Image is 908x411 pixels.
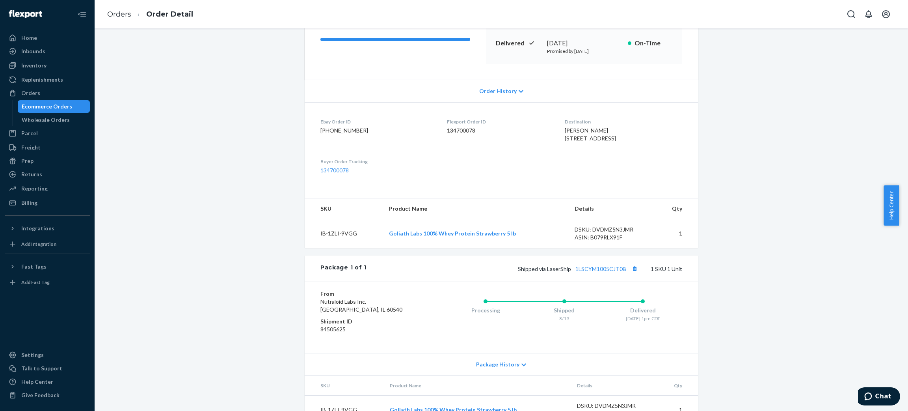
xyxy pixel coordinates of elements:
[479,87,517,95] span: Order History
[305,219,383,248] td: IB-1ZLI-9VGG
[5,196,90,209] a: Billing
[107,10,131,19] a: Orders
[146,10,193,19] a: Order Detail
[565,127,616,142] span: [PERSON_NAME] [STREET_ADDRESS]
[577,402,651,410] div: DSKU: DVDMZ5N3JMR
[5,87,90,99] a: Orders
[101,3,199,26] ol: breadcrumbs
[320,263,367,274] div: Package 1 of 1
[447,127,552,135] dd: 134700078
[21,34,37,42] div: Home
[447,118,552,125] dt: Flexport Order ID
[5,276,90,289] a: Add Fast Tag
[575,234,649,241] div: ASIN: B079RLX91F
[320,167,349,174] a: 134700078
[5,222,90,235] button: Integrations
[74,6,90,22] button: Close Navigation
[634,39,673,48] p: On-Time
[21,391,60,399] div: Give Feedback
[320,158,434,165] dt: Buyer Order Tracking
[5,141,90,154] a: Freight
[525,315,604,322] div: 8/19
[575,226,649,234] div: DSKU: DVDMZ5N3JMR
[657,376,698,396] th: Qty
[547,39,621,48] div: [DATE]
[476,361,519,368] span: Package History
[21,185,48,192] div: Reporting
[21,199,37,207] div: Billing
[603,306,682,314] div: Delivered
[5,376,90,388] a: Help Center
[305,376,383,396] th: SKU
[5,238,90,250] a: Add Integration
[446,306,525,314] div: Processing
[603,315,682,322] div: [DATE] 1pm CDT
[320,318,415,325] dt: Shipment ID
[575,265,626,272] a: 1LSCYM1005CJT0B
[21,170,42,178] div: Returns
[21,157,33,165] div: Prep
[496,39,541,48] p: Delivered
[383,376,571,396] th: Product Name
[629,263,640,274] button: Copy tracking number
[21,89,40,97] div: Orders
[547,48,621,54] p: Promised by [DATE]
[21,76,63,84] div: Replenishments
[320,118,434,125] dt: Ebay Order ID
[5,73,90,86] a: Replenishments
[21,224,54,232] div: Integrations
[21,62,47,69] div: Inventory
[367,263,682,274] div: 1 SKU 1 Unit
[320,298,402,313] span: Nutraloid Labs Inc. [GEOGRAPHIC_DATA], IL 60540
[21,144,41,151] div: Freight
[5,155,90,167] a: Prep
[320,127,434,135] dd: [PHONE_NUMBER]
[389,230,516,237] a: Goliath Labs 100% Whey Protein Strawberry 5 lb
[571,376,657,396] th: Details
[5,182,90,195] a: Reporting
[565,118,682,125] dt: Destination
[568,198,655,219] th: Details
[5,45,90,58] a: Inbounds
[5,349,90,361] a: Settings
[884,185,899,226] button: Help Center
[21,378,53,386] div: Help Center
[18,114,90,126] a: Wholesale Orders
[22,116,70,124] div: Wholesale Orders
[5,389,90,402] button: Give Feedback
[655,219,698,248] td: 1
[5,260,90,273] button: Fast Tags
[305,198,383,219] th: SKU
[22,103,72,110] div: Ecommerce Orders
[5,32,90,44] a: Home
[861,6,876,22] button: Open notifications
[21,241,56,247] div: Add Integration
[5,168,90,181] a: Returns
[843,6,859,22] button: Open Search Box
[21,351,44,359] div: Settings
[383,198,568,219] th: Product Name
[878,6,894,22] button: Open account menu
[21,279,50,286] div: Add Fast Tag
[21,129,38,137] div: Parcel
[525,306,604,314] div: Shipped
[21,47,45,55] div: Inbounds
[21,364,62,372] div: Talk to Support
[5,127,90,140] a: Parcel
[18,100,90,113] a: Ecommerce Orders
[5,362,90,375] button: Talk to Support
[320,325,415,333] dd: 84505625
[5,59,90,72] a: Inventory
[9,10,42,18] img: Flexport logo
[320,290,415,298] dt: From
[858,387,900,407] iframe: Opens a widget where you can chat to one of our agents
[21,263,47,271] div: Fast Tags
[518,265,640,272] span: Shipped via LaserShip
[655,198,698,219] th: Qty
